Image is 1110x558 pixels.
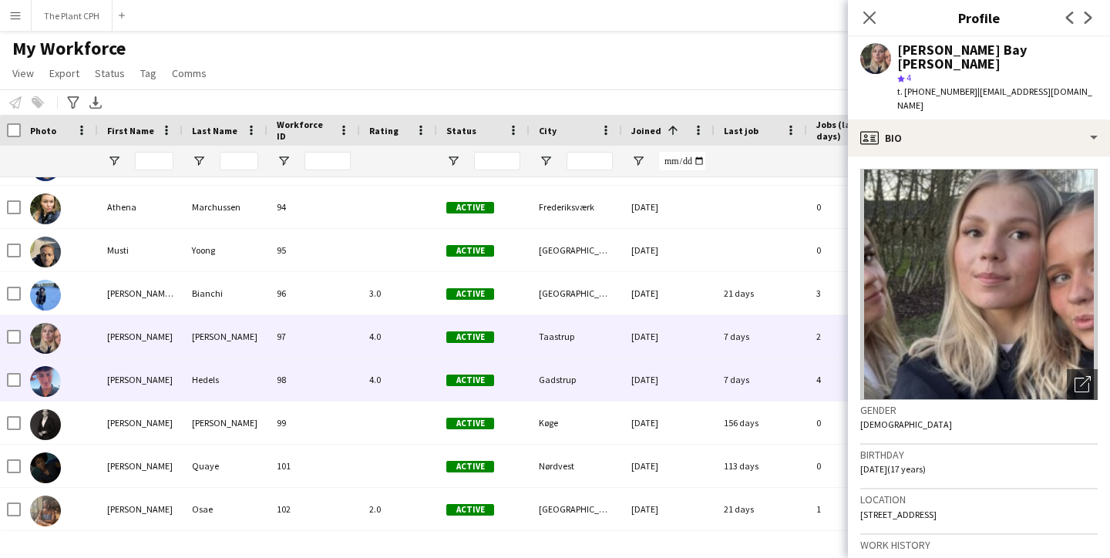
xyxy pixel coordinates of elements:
[906,72,911,83] span: 4
[30,323,61,354] img: Esther Bay Nielsen
[860,403,1098,417] h3: Gender
[622,488,715,530] div: [DATE]
[530,445,622,487] div: Nørdvest
[530,358,622,401] div: Gadstrup
[360,488,437,530] div: 2.0
[192,154,206,168] button: Open Filter Menu
[622,272,715,314] div: [DATE]
[807,315,907,358] div: 2
[30,193,61,224] img: Athena Marchussen
[183,358,267,401] div: Hedels
[897,43,1098,71] div: [PERSON_NAME] Bay [PERSON_NAME]
[220,152,258,170] input: Last Name Filter Input
[539,154,553,168] button: Open Filter Menu
[89,63,131,83] a: Status
[30,125,56,136] span: Photo
[183,272,267,314] div: Bianchi
[98,488,183,530] div: [PERSON_NAME]
[446,202,494,213] span: Active
[446,504,494,516] span: Active
[860,448,1098,462] h3: Birthday
[530,229,622,271] div: [GEOGRAPHIC_DATA]
[446,331,494,343] span: Active
[166,63,213,83] a: Comms
[32,1,113,31] button: The Plant CPH
[446,245,494,257] span: Active
[369,125,399,136] span: Rating
[98,229,183,271] div: Musti
[807,358,907,401] div: 4
[49,66,79,80] span: Export
[659,152,705,170] input: Joined Filter Input
[897,86,977,97] span: t. [PHONE_NUMBER]
[446,288,494,300] span: Active
[86,93,105,112] app-action-btn: Export XLSX
[267,186,360,228] div: 94
[807,402,907,444] div: 0
[567,152,613,170] input: City Filter Input
[98,315,183,358] div: [PERSON_NAME]
[530,488,622,530] div: [GEOGRAPHIC_DATA] [GEOGRAPHIC_DATA]
[360,358,437,401] div: 4.0
[183,445,267,487] div: Quaye
[807,445,907,487] div: 0
[43,63,86,83] a: Export
[622,229,715,271] div: [DATE]
[860,538,1098,552] h3: Work history
[622,445,715,487] div: [DATE]
[192,125,237,136] span: Last Name
[530,186,622,228] div: Frederiksværk
[30,496,61,526] img: Stephanie Osae
[715,488,807,530] div: 21 days
[622,358,715,401] div: [DATE]
[267,358,360,401] div: 98
[30,452,61,483] img: Samuella Quaye
[360,272,437,314] div: 3.0
[530,402,622,444] div: Køge
[267,488,360,530] div: 102
[860,463,926,475] span: [DATE] (17 years)
[98,272,183,314] div: [PERSON_NAME][DATE]
[6,63,40,83] a: View
[446,418,494,429] span: Active
[1067,369,1098,400] div: Open photos pop-in
[277,154,291,168] button: Open Filter Menu
[267,402,360,444] div: 99
[267,229,360,271] div: 95
[622,402,715,444] div: [DATE]
[140,66,156,80] span: Tag
[12,37,126,60] span: My Workforce
[715,272,807,314] div: 21 days
[172,66,207,80] span: Comms
[360,315,437,358] div: 4.0
[267,445,360,487] div: 101
[860,418,952,430] span: [DEMOGRAPHIC_DATA]
[98,186,183,228] div: Athena
[183,315,267,358] div: [PERSON_NAME]
[715,445,807,487] div: 113 days
[98,445,183,487] div: [PERSON_NAME]
[95,66,125,80] span: Status
[30,237,61,267] img: Musti Yoong
[135,152,173,170] input: First Name Filter Input
[622,186,715,228] div: [DATE]
[631,125,661,136] span: Joined
[474,152,520,170] input: Status Filter Input
[807,488,907,530] div: 1
[30,366,61,397] img: Jakob Hedels
[715,402,807,444] div: 156 days
[107,125,154,136] span: First Name
[848,119,1110,156] div: Bio
[715,358,807,401] div: 7 days
[446,125,476,136] span: Status
[860,169,1098,400] img: Crew avatar or photo
[107,154,121,168] button: Open Filter Menu
[277,119,332,142] span: Workforce ID
[98,358,183,401] div: [PERSON_NAME]
[807,186,907,228] div: 0
[539,125,557,136] span: City
[897,86,1092,111] span: | [EMAIL_ADDRESS][DOMAIN_NAME]
[267,315,360,358] div: 97
[530,272,622,314] div: [GEOGRAPHIC_DATA]
[631,154,645,168] button: Open Filter Menu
